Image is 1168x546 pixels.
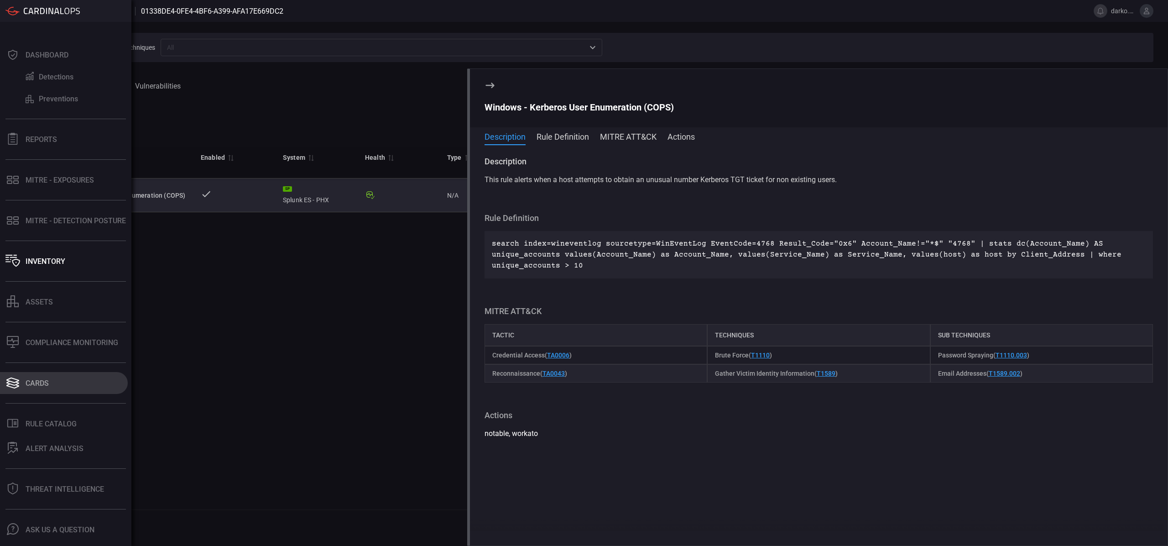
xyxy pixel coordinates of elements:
button: Vulnerabilities [131,77,184,96]
a: T1589 [817,370,835,377]
div: Dashboard [26,51,68,59]
div: sub techniques [930,324,1153,346]
div: Rule Catalog [26,420,77,428]
div: Ask Us A Question [26,525,94,534]
div: Cards [26,379,49,388]
div: Inventory [26,257,65,266]
div: Enabled [201,152,225,163]
div: Preventions [39,94,78,103]
div: Rule Definition [485,213,1153,224]
a: TA0043 [542,370,565,377]
a: T1110 [751,352,770,359]
input: All [163,42,584,53]
div: Threat Intelligence [26,485,104,493]
a: T1589.002 [989,370,1020,377]
div: Actions [485,410,1153,421]
div: ALERT ANALYSIS [26,444,83,453]
span: 01338de4-0fe4-4bf6-a399-afa17e669dc2 [141,7,283,16]
a: TA0006 [547,352,569,359]
span: Email Addresses ( ) [938,370,1022,377]
button: Open [586,41,599,54]
div: Description [485,156,1153,167]
span: Credential Access ( ) [492,352,572,359]
div: Windows - Kerberos User Enumeration (COPS) [485,102,1153,113]
div: MITRE - Detection Posture [26,216,126,225]
div: techniques [707,324,930,346]
button: Description [485,131,526,142]
span: Sort by System ascending [305,153,316,162]
button: Actions [667,131,695,142]
div: MITRE ATT&CK [485,306,1153,317]
span: Brute Force ( ) [715,352,772,359]
div: Splunk ES - PHX [283,186,350,205]
span: Password Spraying ( ) [938,352,1029,359]
div: Compliance Monitoring [26,338,118,347]
span: Reconnaissance ( ) [492,370,567,377]
a: T1110.003 [996,352,1027,359]
div: tactic [485,324,707,346]
span: darko.blagojevic [1111,7,1136,15]
span: This rule alerts when a host attempts to obtain an unusual number Kerberos TGT ticket for non exi... [485,175,837,184]
span: Gather Victim Identity Information ( ) [715,370,838,377]
span: N/A [447,192,459,199]
div: Reports [26,135,57,144]
div: MITRE - Exposures [26,176,94,184]
span: Sort by Enabled descending [225,153,236,162]
div: notable, workato [485,428,1153,439]
div: Detections [39,73,73,81]
p: search index=wineventlog sourcetype=WinEventLog EventCode=4768 Result_Code="0x6" Account_Name!="*... [492,238,1146,271]
div: Type [447,152,462,163]
div: System [283,152,305,163]
span: Sort by Type descending [462,153,473,162]
div: assets [26,298,53,306]
button: Rule Definition [537,131,589,142]
span: Sort by Health ascending [385,153,396,162]
div: Health [365,152,385,163]
button: MITRE ATT&CK [600,131,657,142]
div: SP [283,186,292,192]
